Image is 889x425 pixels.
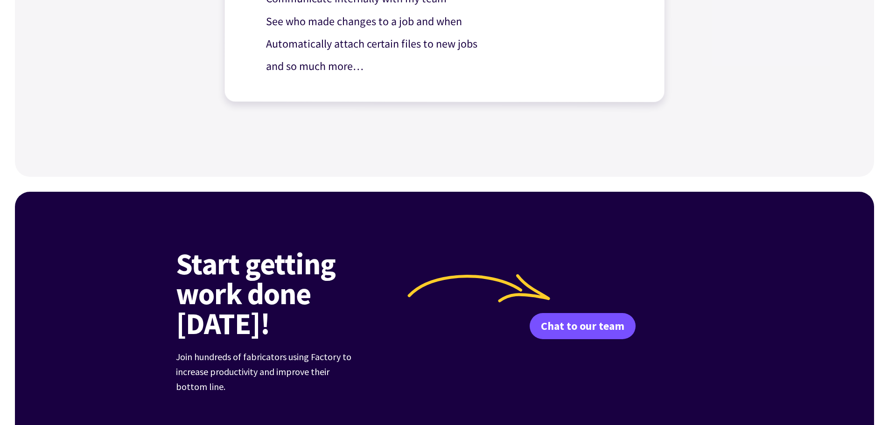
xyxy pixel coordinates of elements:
a: Chat to our team [530,313,636,339]
p: Join hundreds of fabricators using Factory to increase productivity and improve their bottom line. [176,349,358,394]
p: See who made changes to a job and when [266,13,638,31]
iframe: Chat Widget [734,324,889,425]
p: Automatically attach certain files to new jobs [266,35,638,53]
h2: Start getting work done [DATE]! [176,249,405,338]
p: and so much more… [266,58,638,76]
